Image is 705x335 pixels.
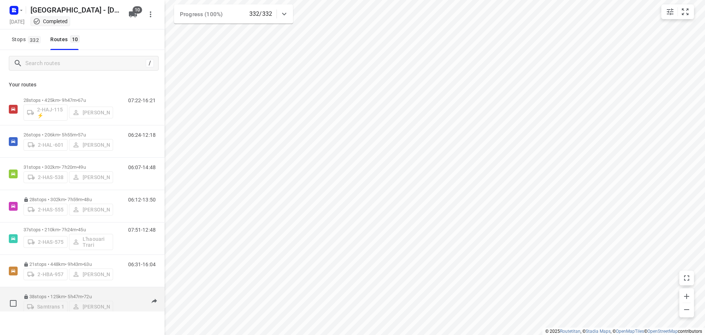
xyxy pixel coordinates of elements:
[78,164,86,170] span: 49u
[12,35,43,44] span: Stops
[84,197,91,202] span: 48u
[76,132,78,138] span: •
[249,10,272,18] p: 332/332
[82,294,84,299] span: •
[128,164,156,170] p: 06:07-14:48
[133,6,142,14] span: 10
[82,197,84,202] span: •
[23,164,113,170] p: 31 stops • 302km • 7h20m
[128,197,156,203] p: 06:12-13:50
[128,132,156,138] p: 06:24-12:18
[9,81,156,89] p: Your routes
[23,261,113,267] p: 21 stops • 448km • 9h43m
[33,18,68,25] div: This project completed. You cannot make any changes to it.
[661,4,694,19] div: small contained button group
[23,132,113,138] p: 26 stops • 206km • 5h55m
[6,296,21,311] span: Select
[70,35,80,43] span: 10
[146,59,154,67] div: /
[78,227,86,232] span: 45u
[180,11,223,18] span: Progress (100%)
[128,261,156,267] p: 06:31-16:04
[78,97,86,103] span: 67u
[560,329,581,334] a: Routetitan
[128,97,156,103] p: 07:22-16:21
[23,197,113,202] p: 28 stops • 302km • 7h59m
[174,4,293,24] div: Progress (100%)332/332
[586,329,611,334] a: Stadia Maps
[23,227,113,232] p: 37 stops • 210km • 7h24m
[82,261,84,267] span: •
[143,7,158,22] button: More
[23,294,113,299] p: 38 stops • 125km • 5h47m
[76,97,78,103] span: •
[76,164,78,170] span: •
[84,261,91,267] span: 63u
[616,329,644,334] a: OpenMapTiles
[78,132,86,138] span: 57u
[545,329,702,334] li: © 2025 , © , © © contributors
[663,4,677,19] button: Map settings
[147,294,162,309] button: Project is outdated
[84,294,91,299] span: 72u
[23,97,113,103] p: 28 stops • 425km • 9h47m
[128,227,156,233] p: 07:51-12:48
[647,329,678,334] a: OpenStreetMap
[25,58,146,69] input: Search routes
[678,4,693,19] button: Fit zoom
[50,35,82,44] div: Routes
[28,36,41,43] span: 332
[76,227,78,232] span: •
[126,7,140,22] button: 10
